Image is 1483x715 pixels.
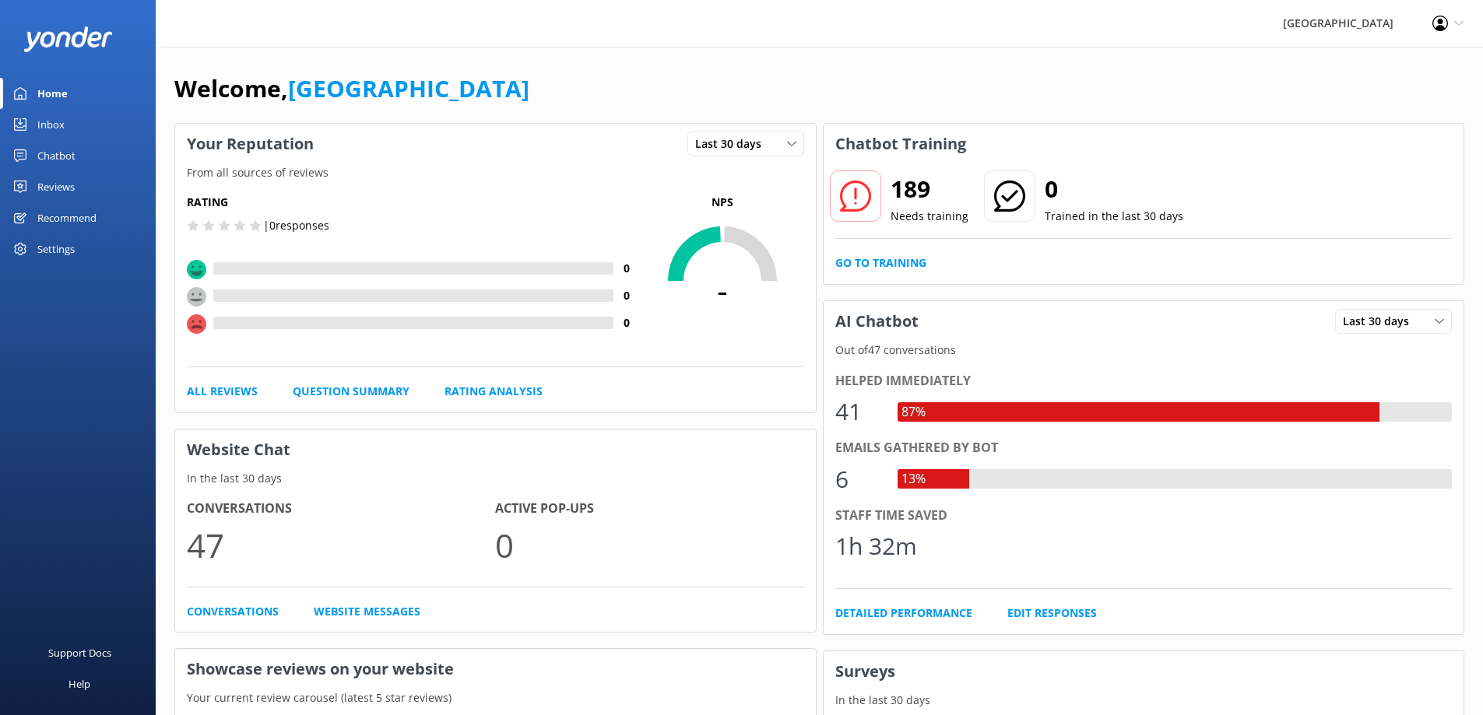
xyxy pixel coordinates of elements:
a: Website Messages [314,603,420,620]
span: - [641,270,804,309]
a: Question Summary [293,383,409,400]
div: 87% [898,402,930,422]
h5: Rating [187,194,641,211]
div: Home [37,78,68,109]
h3: Showcase reviews on your website [175,649,816,689]
p: From all sources of reviews [175,164,816,181]
p: Needs training [891,208,968,225]
div: 41 [835,393,882,430]
img: yonder-white-logo.png [23,26,113,52]
a: [GEOGRAPHIC_DATA] [288,72,529,104]
p: 47 [187,519,495,571]
a: All Reviews [187,383,258,400]
div: Recommend [37,202,97,233]
h4: Conversations [187,499,495,519]
p: Out of 47 conversations [824,342,1464,359]
a: Go to Training [835,254,926,272]
h1: Welcome, [174,70,529,107]
p: | 0 responses [263,217,329,234]
a: Rating Analysis [445,383,543,400]
div: Chatbot [37,140,76,171]
p: 0 [495,519,803,571]
h2: 0 [1045,170,1183,208]
p: Trained in the last 30 days [1045,208,1183,225]
div: 6 [835,461,882,498]
div: 13% [898,469,930,489]
h3: Chatbot Training [824,124,978,164]
div: Inbox [37,109,65,140]
span: Last 30 days [695,135,771,152]
h3: Your Reputation [175,124,325,164]
a: Edit Responses [1007,605,1097,622]
div: Help [69,668,90,699]
p: In the last 30 days [824,692,1464,709]
div: Support Docs [48,637,111,668]
h3: Surveys [824,651,1464,692]
span: Last 30 days [1343,313,1418,330]
p: NPS [641,194,804,211]
p: Your current review carousel (latest 5 star reviews) [175,689,816,706]
div: Reviews [37,171,75,202]
div: Settings [37,233,75,265]
div: Helped immediately [835,371,1453,391]
h4: 0 [613,314,641,331]
h2: 189 [891,170,968,208]
div: Staff time saved [835,506,1453,526]
p: In the last 30 days [175,470,816,487]
div: Emails gathered by bot [835,438,1453,458]
h4: 0 [613,287,641,304]
div: 1h 32m [835,527,917,565]
a: Detailed Performance [835,605,972,622]
a: Conversations [187,603,279,620]
h4: 0 [613,260,641,277]
h3: Website Chat [175,429,816,470]
h3: AI Chatbot [824,301,930,342]
h4: Active Pop-ups [495,499,803,519]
